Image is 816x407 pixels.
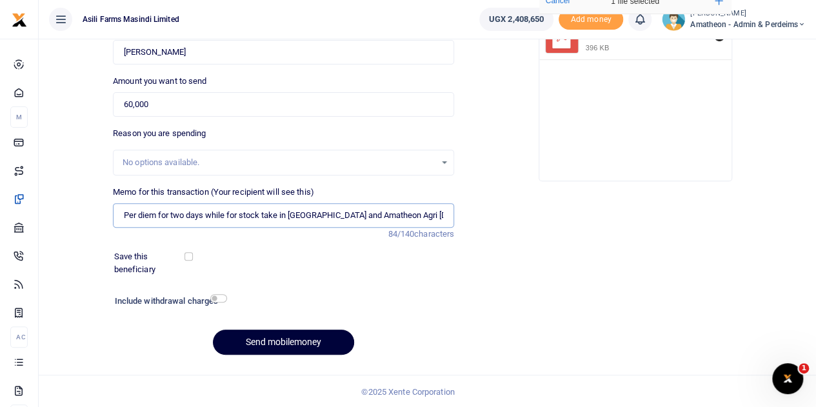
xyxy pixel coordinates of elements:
label: Amount you want to send [113,75,206,88]
label: Reason you are spending [113,127,206,140]
input: Loading name... [113,40,454,65]
input: UGX [113,92,454,117]
span: Add money [559,9,623,30]
span: characters [414,229,454,239]
div: 396 KB [586,43,610,52]
span: 1 [799,363,809,373]
button: Send mobilemoney [213,330,354,355]
a: UGX 2,408,650 [479,8,553,31]
span: UGX 2,408,650 [489,13,544,26]
a: profile-user [PERSON_NAME] Amatheon - Admin & Perdeims [662,8,806,31]
img: profile-user [662,8,685,31]
span: 84/140 [388,229,414,239]
h6: Include withdrawal charges [115,296,221,306]
li: Wallet ballance [474,8,559,31]
span: Asili Farms Masindi Limited [77,14,184,25]
img: logo-small [12,12,27,28]
li: Ac [10,326,28,348]
div: No options available. [123,156,435,169]
label: Memo for this transaction (Your recipient will see this) [113,186,314,199]
li: Toup your wallet [559,9,623,30]
label: Save this beneficiary [114,250,187,275]
a: logo-small logo-large logo-large [12,14,27,24]
span: Amatheon - Admin & Perdeims [690,19,806,30]
small: [PERSON_NAME] [690,8,806,19]
li: M [10,106,28,128]
iframe: Intercom live chat [772,363,803,394]
a: Add money [559,14,623,23]
input: Enter extra information [113,203,454,228]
